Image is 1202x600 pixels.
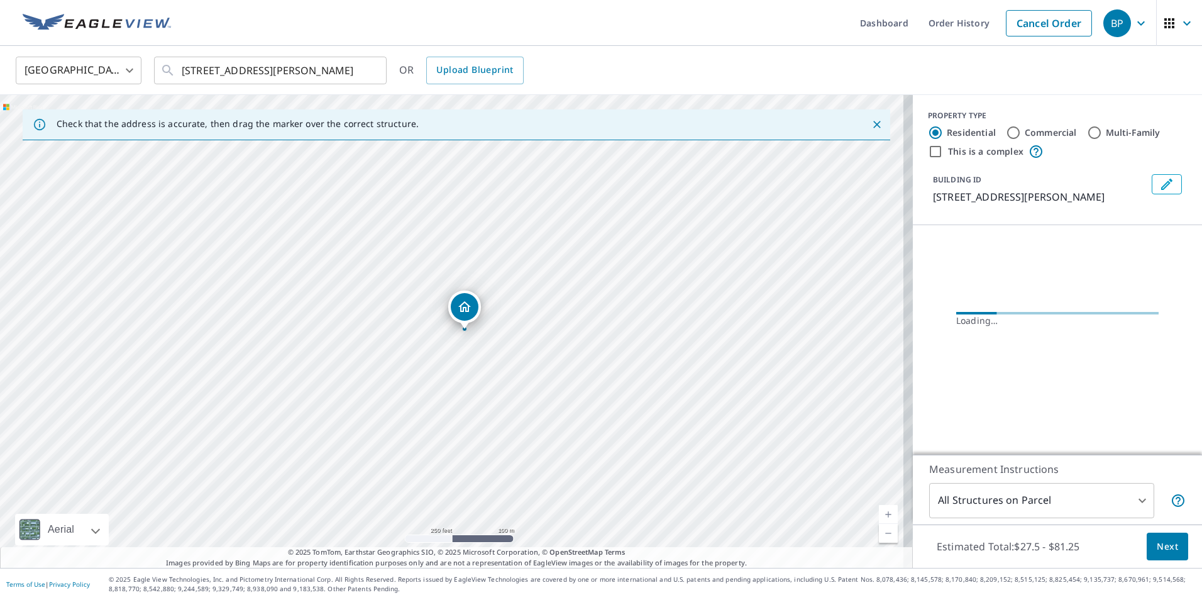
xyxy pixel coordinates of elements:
a: Cancel Order [1006,10,1092,36]
a: Terms [605,547,626,557]
div: [GEOGRAPHIC_DATA] [16,53,141,88]
div: PROPERTY TYPE [928,110,1187,121]
span: Upload Blueprint [436,62,513,78]
label: Commercial [1025,126,1077,139]
a: Privacy Policy [49,580,90,589]
p: [STREET_ADDRESS][PERSON_NAME] [933,189,1147,204]
label: Multi-Family [1106,126,1161,139]
button: Close [869,116,885,133]
a: Upload Blueprint [426,57,523,84]
p: BUILDING ID [933,174,981,185]
div: Loading… [956,314,1159,327]
p: Estimated Total: $27.5 - $81.25 [927,533,1090,560]
span: © 2025 TomTom, Earthstar Geographics SIO, © 2025 Microsoft Corporation, © [288,547,626,558]
a: Current Level 17, Zoom Out [879,524,898,543]
button: Edit building 1 [1152,174,1182,194]
div: OR [399,57,524,84]
div: Aerial [44,514,78,545]
p: Measurement Instructions [929,462,1186,477]
p: | [6,581,90,588]
label: Residential [947,126,996,139]
p: Check that the address is accurate, then drag the marker over the correct structure. [57,118,419,130]
p: © 2025 Eagle View Technologies, Inc. and Pictometry International Corp. All Rights Reserved. Repo... [109,575,1196,594]
div: BP [1103,9,1131,37]
label: This is a complex [948,145,1023,158]
a: Terms of Use [6,580,45,589]
div: Aerial [15,514,109,545]
a: OpenStreetMap [549,547,602,557]
div: All Structures on Parcel [929,483,1154,518]
button: Next [1147,533,1188,561]
img: EV Logo [23,14,171,33]
a: Current Level 17, Zoom In [879,505,898,524]
span: Your report will include each building or structure inside the parcel boundary. In some cases, du... [1171,493,1186,508]
input: Search by address or latitude-longitude [182,53,361,88]
div: Dropped pin, building 1, Residential property, 420 Tradewinds Dr Santa Rosa Beach, FL 32459 [448,291,481,330]
span: Next [1157,539,1178,555]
